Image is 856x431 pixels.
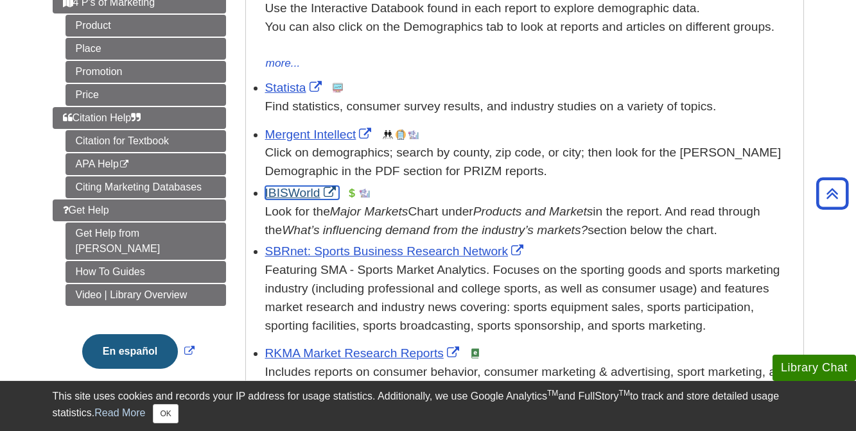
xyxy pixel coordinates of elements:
[812,185,853,202] a: Back to Top
[360,188,370,198] img: Industry Report
[82,334,178,369] button: En español
[265,81,325,94] a: Link opens in new window
[470,348,480,359] img: e-Book
[265,363,797,400] div: Includes reports on consumer behavior, consumer marketing & advertising, sport marketing, and more.
[265,97,797,116] p: Find statistics, consumer survey results, and industry studies on a variety of topics.
[265,186,339,199] a: Link opens in new window
[282,223,588,237] i: What’s influencing demand from the industry’s markets?
[396,130,406,140] img: Company Information
[66,61,226,83] a: Promotion
[265,144,797,181] div: Click on demographics; search by county, zip code, or city; then look for the [PERSON_NAME] Demog...
[53,199,226,221] a: Get Help
[473,205,593,218] i: Products and Markets
[66,176,226,198] a: Citing Marketing Databases
[265,244,527,258] a: Link opens in new window
[265,55,301,72] button: more...
[347,188,357,198] img: Financial Report
[330,205,408,218] i: Major Markets
[94,407,145,418] a: Read More
[773,355,856,381] button: Library Chat
[547,389,558,398] sup: TM
[153,404,178,423] button: Close
[265,261,797,335] p: Featuring SMA - Sports Market Analytics. Focuses on the sporting goods and sports marketing indus...
[265,128,375,141] a: Link opens in new window
[265,346,462,360] a: Link opens in new window
[66,153,226,175] a: APA Help
[66,130,226,152] a: Citation for Textbook
[66,261,226,283] a: How To Guides
[66,15,226,37] a: Product
[66,84,226,106] a: Price
[383,130,393,140] img: Demographics
[66,284,226,306] a: Video | Library Overview
[53,107,226,129] a: Citation Help
[619,389,630,398] sup: TM
[66,223,226,260] a: Get Help from [PERSON_NAME]
[333,83,343,93] img: Statistics
[408,130,419,140] img: Industry Report
[265,203,797,240] div: Look for the Chart under in the report. And read through the section below the chart.
[63,112,141,123] span: Citation Help
[79,346,198,357] a: Link opens in new window
[63,205,109,216] span: Get Help
[53,389,804,423] div: This site uses cookies and records your IP address for usage statistics. Additionally, we use Goo...
[119,160,130,169] i: This link opens in a new window
[66,38,226,60] a: Place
